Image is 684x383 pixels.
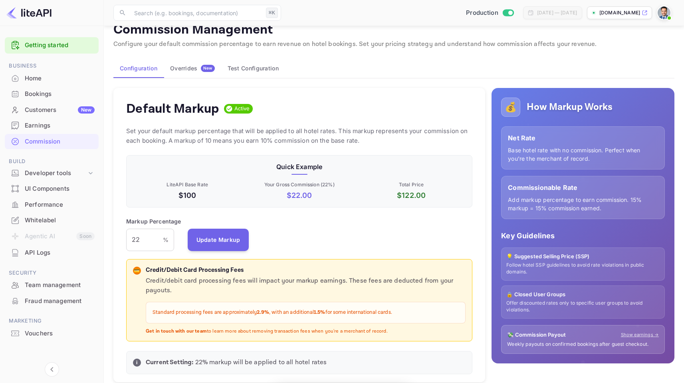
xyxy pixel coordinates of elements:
[126,217,181,225] p: Markup Percentage
[201,66,215,71] span: New
[25,90,95,99] div: Bookings
[658,6,670,19] img: Santiago Moran Labat
[463,8,517,18] div: Switch to Sandbox mode
[25,297,95,306] div: Fraud management
[506,262,660,275] p: Follow hotel SSP guidelines to avoid rate violations in public domains.
[245,190,353,201] p: $ 22.00
[506,300,660,313] p: Offer discounted rates only to specific user groups to avoid violations.
[5,102,99,117] a: CustomersNew
[5,213,99,227] a: Whitelabel
[357,190,466,201] p: $ 122.00
[146,328,466,335] p: to learn more about removing transaction fees when you're a merchant of record.
[25,281,95,290] div: Team management
[5,71,99,86] div: Home
[508,195,658,212] p: Add markup percentage to earn commission. 15% markup = 15% commission earned.
[25,106,95,115] div: Customers
[507,341,659,348] p: Weekly payouts on confirmed bookings after guest checkout.
[537,9,577,16] div: [DATE] — [DATE]
[146,276,466,295] p: Credit/debit card processing fees will impact your markup earnings. These fees are deducted from ...
[501,230,665,241] p: Key Guidelines
[506,291,660,299] p: 🔒 Closed User Groups
[45,362,59,377] button: Collapse navigation
[146,358,193,367] strong: Current Setting:
[508,133,658,143] p: Net Rate
[5,277,99,293] div: Team management
[25,200,95,209] div: Performance
[5,277,99,292] a: Team management
[466,8,498,18] span: Production
[245,181,353,188] p: Your Gross Commission ( 22 %)
[314,309,325,316] strong: 1.5%
[25,184,95,193] div: UI Components
[170,65,215,72] div: Overrides
[231,105,253,113] span: Active
[25,121,95,130] div: Earnings
[599,9,640,16] p: [DOMAIN_NAME]
[113,59,164,78] button: Configuration
[257,309,269,316] strong: 2.9%
[5,213,99,228] div: Whitelabel
[5,71,99,86] a: Home
[621,331,659,338] a: Show earnings →
[163,235,169,244] p: %
[113,40,674,49] p: Configure your default commission percentage to earn revenue on hotel bookings. Set your pricing ...
[136,359,137,366] p: i
[25,248,95,257] div: API Logs
[5,157,99,166] span: Build
[507,331,566,339] p: 💸 Commission Payout
[6,6,52,19] img: LiteAPI logo
[5,269,99,277] span: Security
[508,183,658,192] p: Commissionable Rate
[506,253,660,261] p: 💡 Suggested Selling Price (SSP)
[133,190,242,201] p: $100
[126,126,472,146] p: Set your default markup percentage that will be applied to all hotel rates. This markup represent...
[5,317,99,325] span: Marketing
[146,328,207,334] strong: Get in touch with our team
[153,309,459,317] p: Standard processing fees are approximately , with an additional for some international cards.
[188,229,249,251] button: Update Markup
[25,169,87,178] div: Developer tools
[25,329,95,338] div: Vouchers
[113,22,674,38] p: Commission Management
[5,134,99,149] a: Commission
[5,181,99,196] a: UI Components
[505,100,517,114] p: 💰
[25,74,95,83] div: Home
[5,293,99,308] a: Fraud management
[527,101,613,114] h5: How Markup Works
[126,101,219,117] h4: Default Markup
[5,118,99,133] a: Earnings
[25,137,95,146] div: Commission
[126,229,163,251] input: 0
[357,181,466,188] p: Total Price
[5,86,99,102] div: Bookings
[5,62,99,70] span: Business
[221,59,285,78] button: Test Configuration
[134,267,140,274] p: 💳
[508,146,658,163] p: Base hotel rate with no commission. Perfect when you're the merchant of record.
[5,197,99,212] a: Performance
[146,266,466,275] p: Credit/Debit Card Processing Fees
[5,37,99,54] div: Getting started
[146,358,466,367] p: 22 % markup will be applied to all hotel rates
[133,162,466,172] p: Quick Example
[5,86,99,101] a: Bookings
[25,41,95,50] a: Getting started
[25,216,95,225] div: Whitelabel
[5,181,99,197] div: UI Components
[5,326,99,341] div: Vouchers
[133,181,242,188] p: LiteAPI Base Rate
[129,5,263,21] input: Search (e.g. bookings, documentation)
[78,106,95,114] div: New
[5,166,99,180] div: Developer tools
[5,293,99,309] div: Fraud management
[266,8,278,18] div: ⌘K
[5,326,99,341] a: Vouchers
[5,102,99,118] div: CustomersNew
[5,245,99,260] a: API Logs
